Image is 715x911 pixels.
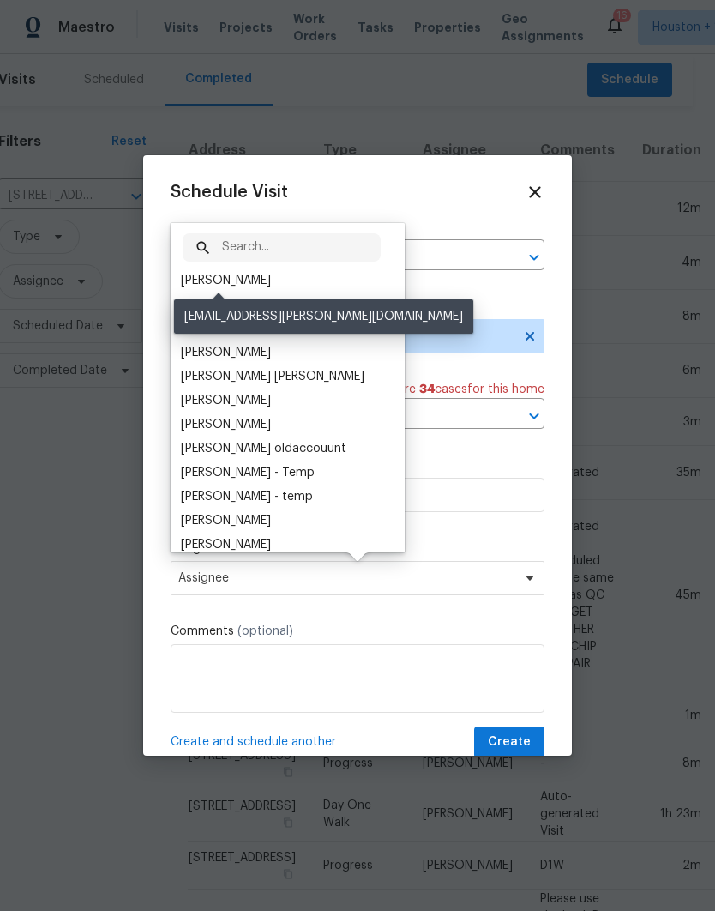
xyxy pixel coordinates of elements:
[181,272,271,289] div: [PERSON_NAME]
[181,344,271,361] div: [PERSON_NAME]
[171,623,544,640] label: Comments
[181,368,364,385] div: [PERSON_NAME] [PERSON_NAME]
[237,625,293,637] span: (optional)
[181,536,271,553] div: [PERSON_NAME]
[171,184,288,201] span: Schedule Visit
[181,296,271,313] div: [PERSON_NAME]
[181,416,271,433] div: [PERSON_NAME]
[419,383,435,395] span: 34
[526,183,544,202] span: Close
[181,464,315,481] div: [PERSON_NAME] - Temp
[522,404,546,428] button: Open
[488,732,531,753] span: Create
[474,727,544,758] button: Create
[178,571,514,585] span: Assignee
[365,381,544,398] span: There are case s for this home
[181,440,346,457] div: [PERSON_NAME] oldaccouunt
[174,299,473,334] div: [EMAIL_ADDRESS][PERSON_NAME][DOMAIN_NAME]
[181,512,271,529] div: [PERSON_NAME]
[171,222,544,239] label: Home
[522,245,546,269] button: Open
[181,488,313,505] div: [PERSON_NAME] - temp
[171,733,336,751] span: Create and schedule another
[181,392,271,409] div: [PERSON_NAME]
[222,233,381,262] input: Search...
